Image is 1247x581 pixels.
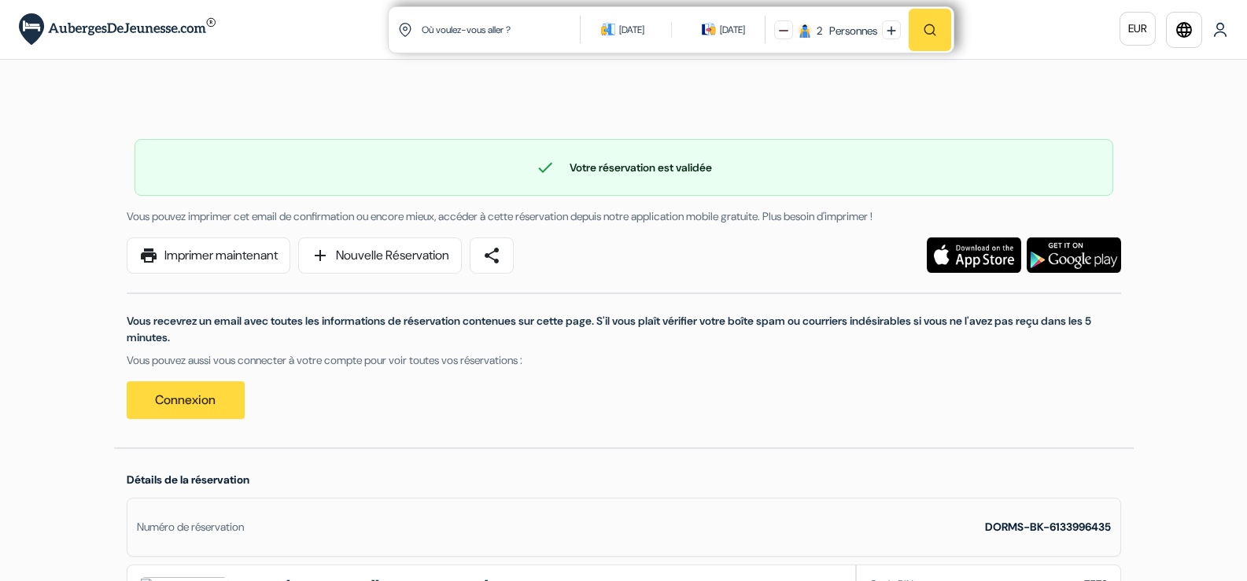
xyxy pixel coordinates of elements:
[137,519,244,535] div: Numéro de réservation
[19,13,216,46] img: AubergesDeJeunesse.com
[311,246,330,265] span: add
[1027,237,1121,273] img: Téléchargez l'application gratuite
[887,26,896,35] img: plus
[985,520,1111,534] strong: DORMS-BK-6133996435
[601,22,615,36] img: calendarIcon icon
[298,237,462,274] a: addNouvelle Réservation
[1212,22,1228,38] img: User Icon
[127,237,290,274] a: printImprimer maintenant
[139,246,158,265] span: print
[536,158,555,177] span: check
[779,26,788,35] img: minus
[127,381,245,419] a: Connexion
[798,24,812,38] img: guest icon
[135,158,1112,177] div: Votre réservation est validée
[817,23,822,39] div: 2
[720,22,745,38] div: [DATE]
[127,313,1121,346] p: Vous recevrez un email avec toutes les informations de réservation contenues sur cette page. S'il...
[482,246,501,265] span: share
[825,23,877,39] div: Personnes
[127,209,873,223] span: Vous pouvez imprimer cet email de confirmation ou encore mieux, accéder à cette réservation depui...
[398,23,412,37] img: location icon
[470,237,514,274] a: share
[1166,12,1202,48] a: language
[127,352,1121,369] p: Vous pouvez aussi vous connecter à votre compte pour voir toutes vos réservations :
[127,473,249,487] span: Détails de la réservation
[619,22,644,38] div: [DATE]
[1120,12,1156,46] a: EUR
[420,10,583,49] input: Ville, université ou logement
[927,237,1021,273] img: Téléchargez l'application gratuite
[702,22,716,36] img: calendarIcon icon
[1175,20,1194,39] i: language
